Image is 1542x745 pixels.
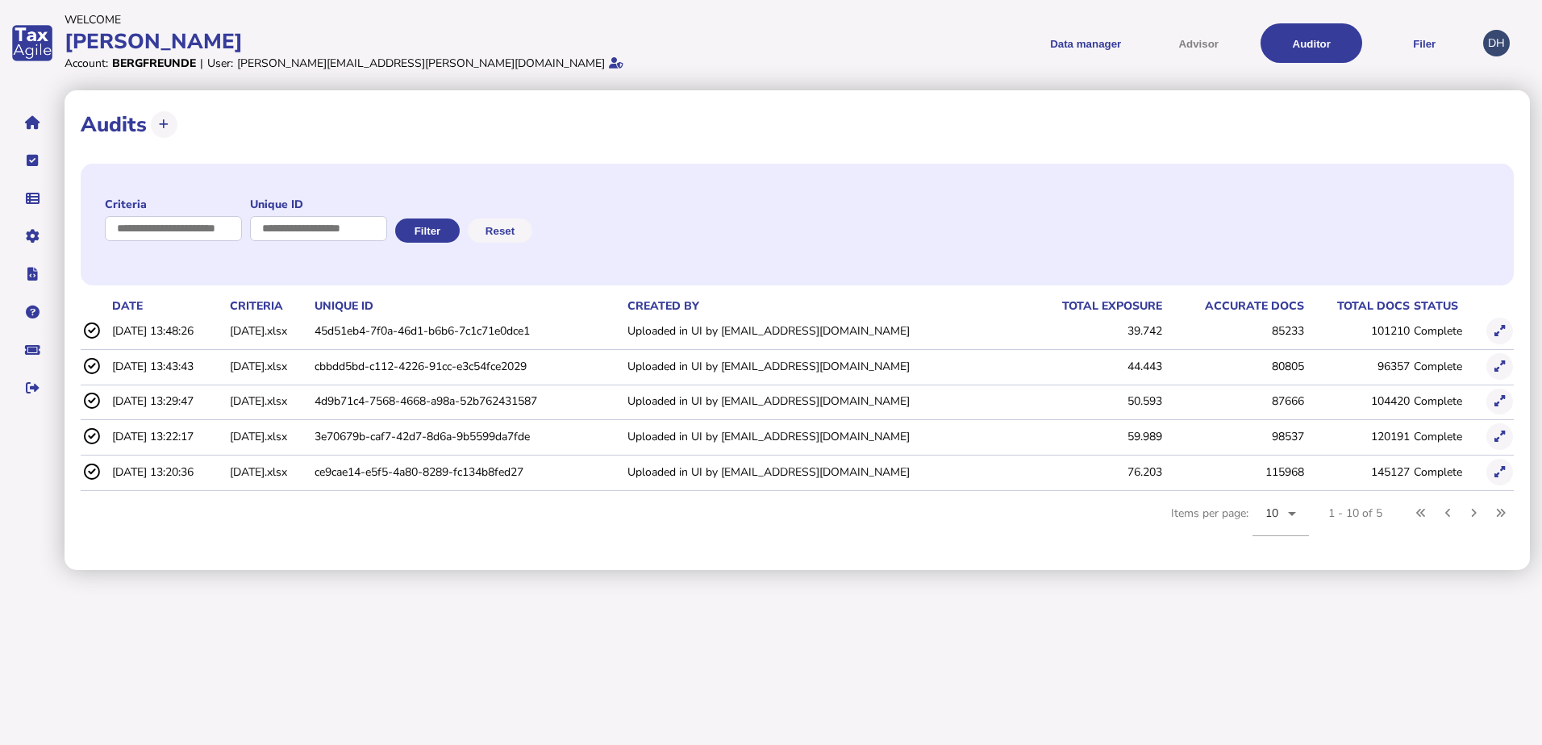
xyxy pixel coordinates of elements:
div: 1 - 10 of 5 [1328,506,1382,521]
button: Show in modal [1486,389,1513,415]
th: total docs [1305,298,1411,314]
div: [PERSON_NAME] [65,27,766,56]
td: Uploaded in UI by [EMAIL_ADDRESS][DOMAIN_NAME] [624,349,1019,382]
button: Developer hub links [15,257,49,291]
button: Upload transactions [151,111,177,138]
div: [PERSON_NAME][EMAIL_ADDRESS][PERSON_NAME][DOMAIN_NAME] [237,56,605,71]
td: 45d51eb4-7f0a-46d1-b6b6-7c1c71e0dce1 [311,314,624,348]
td: Uploaded in UI by [EMAIL_ADDRESS][DOMAIN_NAME] [624,456,1019,489]
td: 76.203 [1019,456,1163,489]
i: Data manager [26,198,40,199]
button: Next page [1461,500,1487,526]
td: [DATE].xlsx [227,349,311,382]
th: Created by [624,298,1019,314]
label: Unique ID [250,197,387,212]
div: Welcome [65,12,766,27]
td: 98537 [1163,420,1306,453]
button: Reset [468,219,532,243]
td: 85233 [1163,314,1306,348]
button: Show in modal [1486,423,1513,450]
td: 87666 [1163,385,1306,418]
td: cbbdd5bd-c112-4226-91cc-e3c54fce2029 [311,349,624,382]
th: accurate docs [1163,298,1306,314]
div: User: [207,56,233,71]
div: Items per page: [1171,491,1309,554]
button: Tasks [15,144,49,177]
i: Email verified [609,57,623,69]
div: Account: [65,56,108,71]
button: First page [1408,500,1435,526]
span: 10 [1265,506,1279,521]
th: Criteria [227,298,311,314]
div: | [200,56,203,71]
th: date [109,298,227,314]
td: 44.443 [1019,349,1163,382]
td: Complete [1411,456,1483,489]
button: Shows a dropdown of Data manager options [1035,23,1136,63]
td: 59.989 [1019,420,1163,453]
td: [DATE] 13:29:47 [109,385,227,418]
td: [DATE] 13:22:17 [109,420,227,453]
menu: navigate products [774,23,1476,63]
td: 145127 [1305,456,1411,489]
td: 80805 [1163,349,1306,382]
td: Uploaded in UI by [EMAIL_ADDRESS][DOMAIN_NAME] [624,420,1019,453]
h1: Audits [81,110,147,139]
button: Show in modal [1486,459,1513,485]
td: [DATE].xlsx [227,456,311,489]
button: Shows a dropdown of VAT Advisor options [1148,23,1249,63]
td: ce9cae14-e5f5-4a80-8289-fc134b8fed27 [311,456,624,489]
button: Raise a support ticket [15,333,49,367]
button: Sign out [15,371,49,405]
button: Data manager [15,181,49,215]
div: Bergfreunde [112,56,196,71]
button: Auditor [1261,23,1362,63]
td: 3e70679b-caf7-42d7-8d6a-9b5599da7fde [311,420,624,453]
td: [DATE] 13:43:43 [109,349,227,382]
button: Filter [395,219,460,243]
td: Complete [1411,420,1483,453]
button: Previous page [1435,500,1461,526]
td: 101210 [1305,314,1411,348]
button: Home [15,106,49,139]
button: Show in modal [1486,318,1513,344]
td: 115968 [1163,456,1306,489]
td: [DATE] 13:48:26 [109,314,227,348]
label: Criteria [105,197,242,212]
td: Uploaded in UI by [EMAIL_ADDRESS][DOMAIN_NAME] [624,314,1019,348]
button: Filer [1373,23,1475,63]
td: [DATE].xlsx [227,420,311,453]
td: [DATE].xlsx [227,385,311,418]
mat-form-field: Change page size [1252,491,1309,554]
button: Help pages [15,295,49,329]
td: Uploaded in UI by [EMAIL_ADDRESS][DOMAIN_NAME] [624,385,1019,418]
th: Unique id [311,298,624,314]
th: status [1411,298,1483,314]
button: Last page [1487,500,1514,526]
td: 4d9b71c4-7568-4668-a98a-52b762431587 [311,385,624,418]
td: 96357 [1305,349,1411,382]
td: [DATE] 13:20:36 [109,456,227,489]
th: total exposure [1019,298,1163,314]
td: 120191 [1305,420,1411,453]
td: Complete [1411,314,1483,348]
td: Complete [1411,349,1483,382]
button: Manage settings [15,219,49,253]
div: Profile settings [1483,30,1510,56]
td: 50.593 [1019,385,1163,418]
button: Show in modal [1486,353,1513,380]
td: 39.742 [1019,314,1163,348]
td: [DATE].xlsx [227,314,311,348]
td: 104420 [1305,385,1411,418]
td: Complete [1411,385,1483,418]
